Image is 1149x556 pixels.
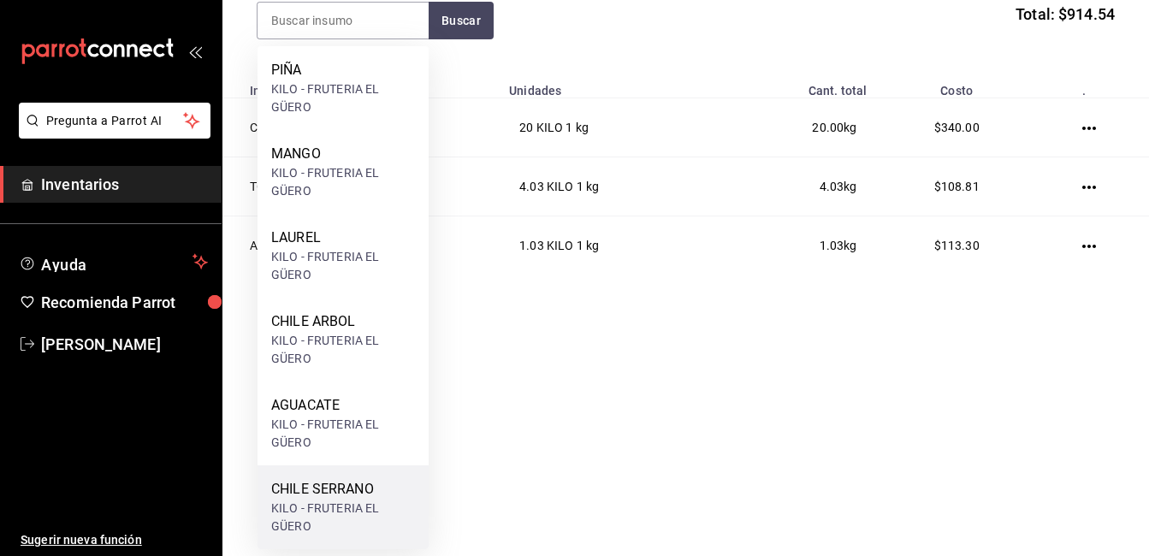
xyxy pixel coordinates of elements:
[934,121,980,134] span: $340.00
[499,216,720,275] td: 1.03 KILO 1 kg
[934,180,980,193] span: $108.81
[271,144,415,164] div: MANGO
[1016,3,1115,26] span: Total: $914.54
[499,98,720,157] td: 20 KILO 1 kg
[222,216,499,275] td: AJO
[41,251,186,272] span: Ayuda
[934,239,980,252] span: $113.30
[41,291,208,314] span: Recomienda Parrot
[271,228,415,248] div: LAUREL
[820,239,844,252] span: 1.03
[877,74,1035,98] th: Costo
[812,121,844,134] span: 20.00
[41,333,208,356] span: [PERSON_NAME]
[19,103,210,139] button: Pregunta a Parrot AI
[21,531,208,549] span: Sugerir nueva función
[1036,74,1149,98] th: .
[499,157,720,216] td: 4.03 KILO 1 kg
[271,416,415,452] div: KILO - FRUTERIA EL GÜERO
[720,74,878,98] th: Cant. total
[720,157,878,216] td: kg
[271,479,415,500] div: CHILE SERRANO
[258,3,429,38] input: Buscar insumo
[271,500,415,535] div: KILO - FRUTERIA EL GÜERO
[429,2,494,39] button: Buscar
[12,124,210,142] a: Pregunta a Parrot AI
[271,80,415,116] div: KILO - FRUTERIA EL GÜERO
[271,164,415,200] div: KILO - FRUTERIA EL GÜERO
[222,98,499,157] td: CEBOLLA BLANCA
[271,395,415,416] div: AGUACATE
[271,311,415,332] div: CHILE ARBOL
[222,74,499,98] th: Insumo
[820,180,844,193] span: 4.03
[720,216,878,275] td: kg
[46,112,184,130] span: Pregunta a Parrot AI
[271,332,415,368] div: KILO - FRUTERIA EL GÜERO
[720,98,878,157] td: kg
[41,173,208,196] span: Inventarios
[271,60,415,80] div: PIÑA
[188,44,202,58] button: open_drawer_menu
[499,74,720,98] th: Unidades
[271,248,415,284] div: KILO - FRUTERIA EL GÜERO
[222,157,499,216] td: TOMATILLO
